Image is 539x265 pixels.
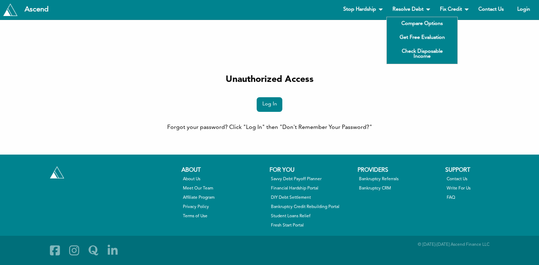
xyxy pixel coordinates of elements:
[386,3,432,17] a: Resolve Debt
[337,3,385,17] a: Stop Hardship
[50,166,64,178] img: Tryascend.com
[183,176,265,182] a: About Us
[66,241,82,259] a: Instagram
[271,176,353,182] a: Savvy Debt Payoff Planner
[271,194,353,201] a: DIY Debt Settlement
[387,45,457,63] a: Check Disposable Income
[511,3,536,17] a: Login
[271,213,353,219] a: Student Loans Relief
[3,4,17,16] img: Tryascend.com
[19,6,54,13] div: Ascend
[269,166,354,175] div: For You
[95,123,444,132] div: Forgot your password? Click "Log In" then "Don't Remember Your Password?"
[358,166,442,175] div: Providers
[434,3,471,17] a: Fix Credit
[271,185,353,192] a: Financial Hardship Portal
[271,222,353,229] a: Fresh Start Portal
[95,73,444,86] h4: Unauthorized Access
[1,2,56,17] a: Tryascend.com Ascend
[447,176,528,182] a: Contact Us
[271,204,353,210] a: Bankruptcy Credit Rebuilding Portal
[183,213,265,219] a: Terms of Use
[183,194,265,201] a: Affiliate Program
[48,165,66,180] a: Tryascend.com
[104,241,121,259] a: Linkedin
[445,166,530,175] div: Support
[447,194,528,201] a: FAQ
[85,241,102,259] a: Quora
[358,241,489,259] div: © [DATE]-[DATE] Ascend Finance LLC
[183,185,265,192] a: Meet Our Team
[257,97,282,112] a: Log In
[181,166,266,175] div: About
[359,176,441,182] a: Bankruptcy Referrals
[359,185,441,192] a: Bankruptcy CRM
[183,204,265,210] a: Privacy Policy
[447,185,528,192] a: Write For Us
[387,17,457,31] a: Compare Options
[472,3,510,17] a: Contact Us
[387,31,457,45] a: Get Free Evaluation
[47,241,63,259] a: Facebook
